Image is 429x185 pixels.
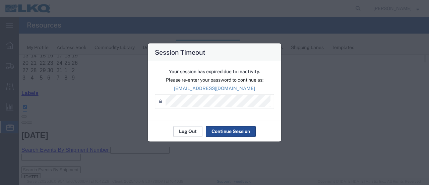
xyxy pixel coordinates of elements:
td: 20 [3,5,11,12]
span: Search Events By Shipment Number [3,92,90,98]
input: Search Events By Shipment Number [3,111,62,119]
td: 26 [53,5,60,12]
td: 4 [11,20,20,27]
button: Log Out [173,126,202,137]
td: 28 [11,12,20,19]
p: Please re-enter your password to continue as: [155,76,274,83]
td: 8 [45,20,52,27]
h2: [DATE] [3,76,408,85]
td: 27 [3,12,11,19]
td: 30 [28,12,37,19]
td: 6 [28,20,37,27]
td: 7 [38,20,45,27]
td: 24 [38,5,45,12]
p: Your session has expired due to inactivity. [155,68,274,75]
td: 25 [45,5,52,12]
td: 31 [38,12,45,19]
button: Continue Session [206,126,256,137]
td: 22 [21,5,27,12]
a: Labels [3,36,20,41]
td: 21 [11,5,20,12]
h4: Session Timeout [155,47,205,57]
td: 5 [21,20,27,27]
a: Search Events By Shipment Number [3,92,91,98]
td: 29 [21,12,27,19]
td: 1 [45,12,52,19]
p: [EMAIL_ADDRESS][DOMAIN_NAME] [155,85,274,92]
td: 9 [53,20,60,27]
td: 23 [28,5,37,12]
td: 2 [53,12,60,19]
td: 3 [3,20,11,27]
button: [DATE] [3,119,22,126]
